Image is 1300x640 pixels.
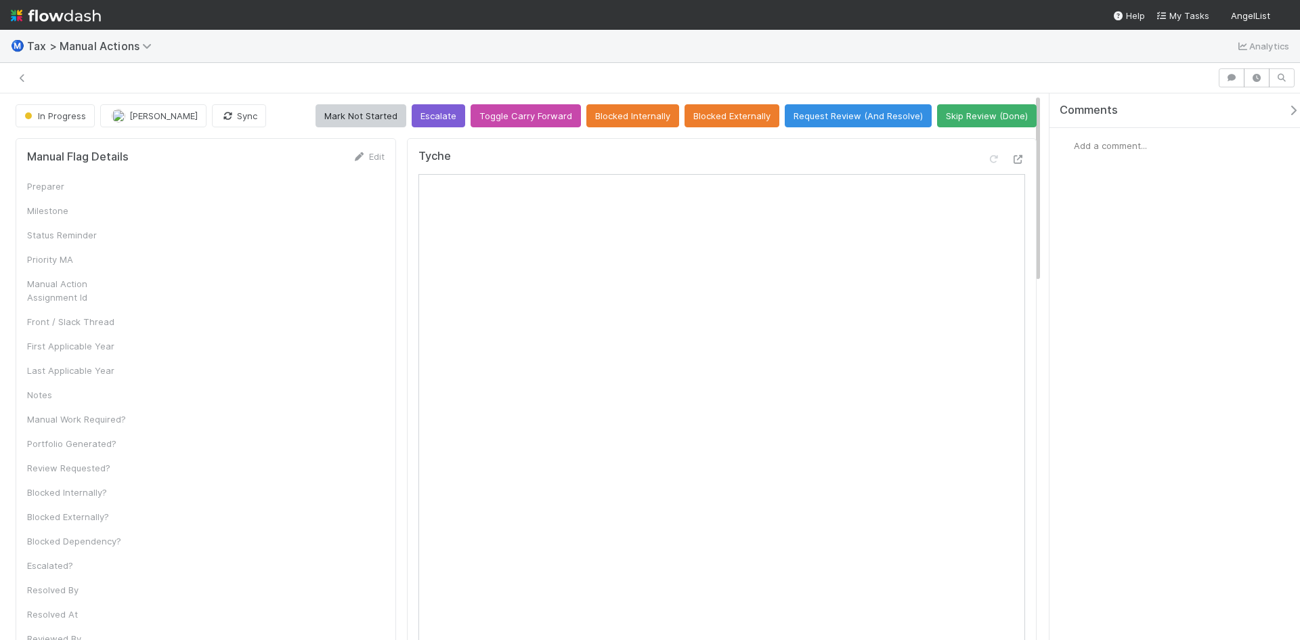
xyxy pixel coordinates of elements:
[27,339,129,353] div: First Applicable Year
[27,179,129,193] div: Preparer
[27,388,129,402] div: Notes
[412,104,465,127] button: Escalate
[27,315,129,328] div: Front / Slack Thread
[586,104,679,127] button: Blocked Internally
[27,486,129,499] div: Blocked Internally?
[785,104,932,127] button: Request Review (And Resolve)
[1156,10,1209,21] span: My Tasks
[1231,10,1270,21] span: AngelList
[1276,9,1289,23] img: avatar_e41e7ae5-e7d9-4d8d-9f56-31b0d7a2f4fd.png
[27,607,129,621] div: Resolved At
[27,253,129,266] div: Priority MA
[11,40,24,51] span: Ⓜ️
[1236,38,1289,54] a: Analytics
[100,104,207,127] button: [PERSON_NAME]
[27,461,129,475] div: Review Requested?
[27,364,129,377] div: Last Applicable Year
[27,583,129,597] div: Resolved By
[471,104,581,127] button: Toggle Carry Forward
[1074,140,1147,151] span: Add a comment...
[11,4,101,27] img: logo-inverted-e16ddd16eac7371096b0.svg
[212,104,266,127] button: Sync
[353,151,385,162] a: Edit
[27,534,129,548] div: Blocked Dependency?
[27,437,129,450] div: Portfolio Generated?
[129,110,198,121] span: [PERSON_NAME]
[937,104,1037,127] button: Skip Review (Done)
[685,104,779,127] button: Blocked Externally
[27,39,158,53] span: Tax > Manual Actions
[27,204,129,217] div: Milestone
[27,228,129,242] div: Status Reminder
[27,510,129,524] div: Blocked Externally?
[1156,9,1209,22] a: My Tasks
[316,104,406,127] button: Mark Not Started
[27,150,129,164] h5: Manual Flag Details
[1060,139,1074,152] img: avatar_e41e7ae5-e7d9-4d8d-9f56-31b0d7a2f4fd.png
[112,109,125,123] img: avatar_711f55b7-5a46-40da-996f-bc93b6b86381.png
[27,412,129,426] div: Manual Work Required?
[1112,9,1145,22] div: Help
[418,150,451,163] h5: Tyche
[27,559,129,572] div: Escalated?
[1060,104,1118,117] span: Comments
[27,277,129,304] div: Manual Action Assignment Id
